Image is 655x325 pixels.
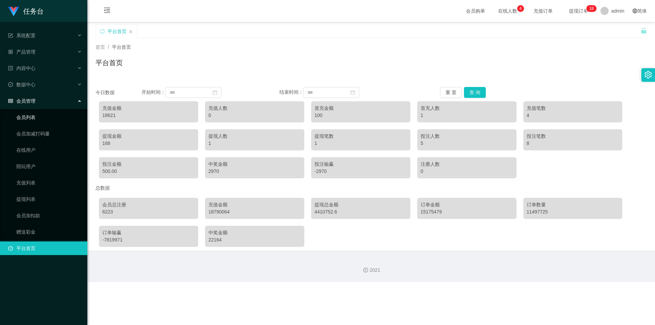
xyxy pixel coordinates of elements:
[208,133,301,140] div: 提现人数
[96,89,142,96] div: 今日数据
[16,127,82,141] a: 会员加减打码量
[102,161,195,168] div: 投注金额
[517,5,524,12] sup: 4
[641,28,647,34] i: 图标: unlock
[100,29,105,34] i: 图标: sync
[102,112,195,119] div: 18621
[279,89,303,95] span: 结束时间：
[8,49,35,55] span: 产品管理
[208,168,301,175] div: 2970
[530,9,556,13] span: 充值订单
[421,201,513,208] div: 订单金额
[315,201,407,208] div: 提现总金额
[527,112,619,119] div: 4
[421,140,513,147] div: 5
[102,229,195,236] div: 订单输赢
[108,44,109,50] span: /
[8,98,35,104] span: 会员管理
[208,236,301,243] div: 22164
[8,33,35,38] span: 系统配置
[8,8,44,14] a: 任务台
[363,268,368,272] i: 图标: copyright
[8,66,13,71] i: 图标: profile
[16,160,82,173] a: 陪玩用户
[8,241,82,255] a: 图标: dashboard平台首页
[440,87,462,98] button: 重 置
[102,133,195,140] div: 提现金额
[644,71,652,78] i: 图标: setting
[102,208,195,216] div: 6223
[208,112,301,119] div: 0
[16,209,82,222] a: 会员加扣款
[8,99,13,103] i: 图标: table
[16,176,82,190] a: 充值列表
[421,161,513,168] div: 注册人数
[8,82,13,87] i: 图标: check-circle-o
[93,267,650,274] div: 2021
[315,168,407,175] div: -2970
[315,133,407,140] div: 提现笔数
[112,44,131,50] span: 平台首页
[315,140,407,147] div: 1
[464,87,486,98] button: 查 询
[527,105,619,112] div: 充值笔数
[96,182,647,194] div: 总数据
[142,89,165,95] span: 开始时间：
[96,44,105,50] span: 首页
[315,112,407,119] div: 100
[586,5,596,12] sup: 18
[23,0,44,22] h1: 任务台
[208,161,301,168] div: 中奖金额
[421,168,513,175] div: 0
[495,9,521,13] span: 在线人数
[208,105,301,112] div: 充值人数
[527,208,619,216] div: 11497725
[102,105,195,112] div: 充值金额
[315,161,407,168] div: 投注输赢
[421,112,513,119] div: 1
[16,143,82,157] a: 在线用户
[315,105,407,112] div: 首充金额
[208,208,301,216] div: 18790064
[315,208,407,216] div: 4410752.6
[8,49,13,54] i: 图标: appstore-o
[8,82,35,87] span: 数据中心
[350,90,355,95] i: 图标: calendar
[213,90,217,95] i: 图标: calendar
[129,30,133,34] i: 图标: close
[96,0,119,22] i: 图标: menu-fold
[527,133,619,140] div: 投注笔数
[632,9,637,13] i: 图标: global
[520,5,522,12] p: 4
[527,140,619,147] div: 8
[16,192,82,206] a: 提现列表
[16,225,82,239] a: 赠送彩金
[208,140,301,147] div: 1
[96,58,123,68] h1: 平台首页
[102,201,195,208] div: 会员总注册
[102,140,195,147] div: 168
[527,201,619,208] div: 订单数量
[208,229,301,236] div: 中奖金额
[421,105,513,112] div: 首充人数
[8,33,13,38] i: 图标: form
[589,5,592,12] p: 1
[208,201,301,208] div: 充值金额
[421,208,513,216] div: 15175479
[16,110,82,124] a: 会员列表
[107,25,127,38] div: 平台首页
[421,133,513,140] div: 投注人数
[592,5,594,12] p: 8
[102,168,195,175] div: 500.00
[8,7,19,16] img: logo.9652507e.png
[566,9,592,13] span: 提现订单
[8,65,35,71] span: 内容中心
[102,236,195,243] div: -7819971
